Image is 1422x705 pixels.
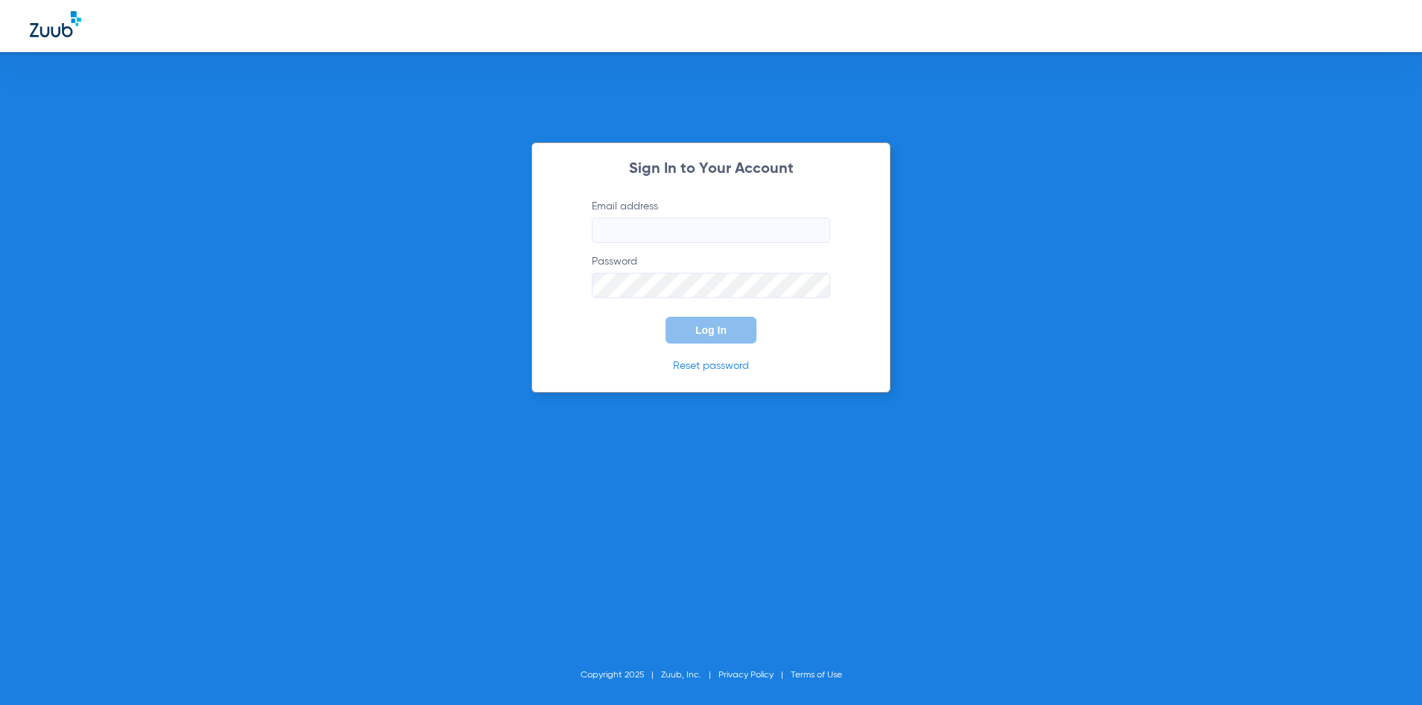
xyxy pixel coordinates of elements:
[30,11,81,37] img: Zuub Logo
[718,671,774,680] a: Privacy Policy
[1347,633,1422,705] iframe: Chat Widget
[791,671,842,680] a: Terms of Use
[666,317,756,344] button: Log In
[673,361,749,371] a: Reset password
[695,324,727,336] span: Log In
[592,218,830,243] input: Email address
[569,162,853,177] h2: Sign In to Your Account
[581,668,661,683] li: Copyright 2025
[592,254,830,298] label: Password
[661,668,718,683] li: Zuub, Inc.
[592,199,830,243] label: Email address
[592,273,830,298] input: Password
